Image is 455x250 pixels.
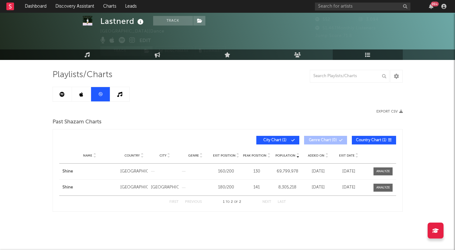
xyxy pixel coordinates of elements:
span: City [160,154,167,158]
div: 99 + [431,2,439,6]
button: Last [278,200,286,204]
a: Shine [62,168,117,175]
input: Search for artists [315,3,410,11]
div: 8,305,218 [274,184,301,191]
div: [GEOGRAPHIC_DATA] | Dance [100,28,172,35]
button: Track [153,16,193,26]
div: 141 [243,184,270,191]
button: Country Chart(1) [352,136,396,144]
button: First [169,200,179,204]
div: 1 2 2 [215,198,250,206]
a: Shine [62,184,117,191]
button: 99+ [429,4,433,9]
button: Next [262,200,271,204]
button: City Chart(1) [256,136,299,144]
span: Playlists/Charts [53,71,112,79]
input: Search Playlists/Charts [310,70,389,83]
span: 552 [315,18,330,22]
button: Track [100,46,140,56]
button: Genre Chart(0) [304,136,347,144]
span: Genre [188,154,199,158]
span: Added On [308,154,324,158]
span: Exit Position [213,154,236,158]
button: Previous [185,200,202,204]
span: Benchmark [165,48,189,55]
div: [GEOGRAPHIC_DATA] [151,184,178,191]
button: Edit [139,37,151,45]
span: Country Chart ( 1 ) [356,138,387,142]
div: Lastnerd [100,16,145,26]
span: 3,094 [359,18,379,22]
span: Population [275,154,295,158]
button: Summary [196,46,226,56]
div: 69,799,978 [274,168,301,175]
span: Genre Chart ( 0 ) [308,138,338,142]
div: [GEOGRAPHIC_DATA] [120,184,148,191]
span: 51,467 Monthly Listeners [315,26,376,30]
div: 130 [243,168,270,175]
span: City Chart ( 1 ) [260,138,290,142]
span: Jump Score: 71.8 [315,34,352,38]
span: Peak Position [243,154,267,158]
div: 160 / 200 [212,168,240,175]
span: Name [83,154,92,158]
span: Exit Date [339,154,355,158]
div: [GEOGRAPHIC_DATA] [120,168,148,175]
a: Benchmark [156,46,192,56]
div: [DATE] [335,168,362,175]
span: to [226,201,230,203]
span: of [234,201,238,203]
div: [DATE] [304,184,332,191]
button: Export CSV [376,110,403,114]
span: Country [124,154,140,158]
div: [DATE] [335,184,362,191]
div: [DATE] [304,168,332,175]
div: 180 / 200 [212,184,240,191]
span: Past Shazam Charts [53,118,102,126]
